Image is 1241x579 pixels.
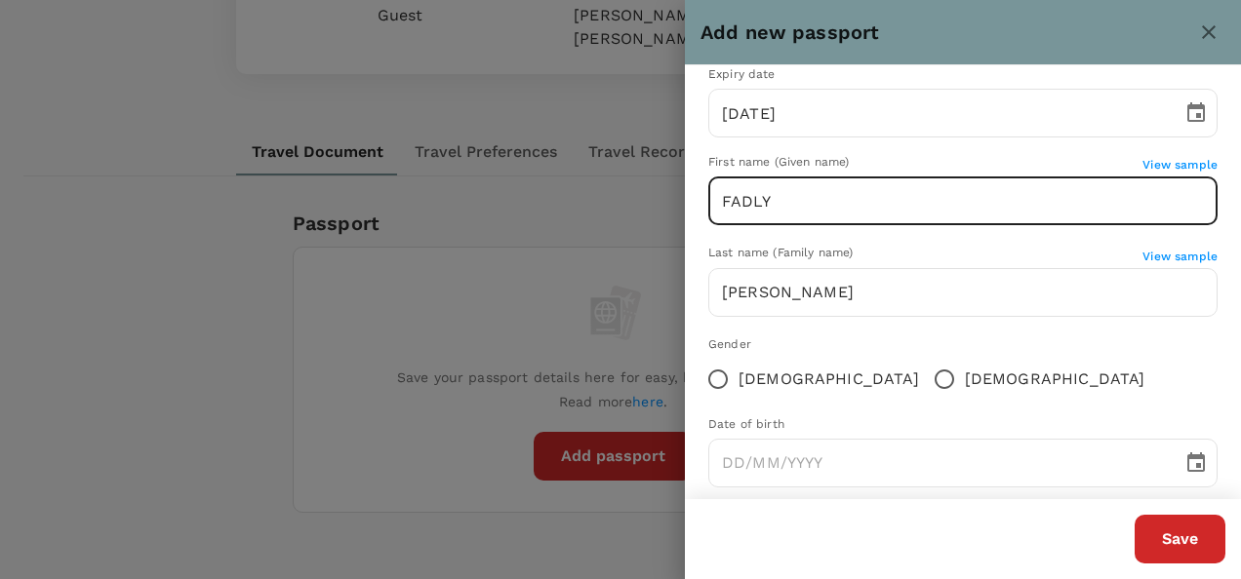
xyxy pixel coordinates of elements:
h6: Add new passport [701,17,1192,48]
input: DD/MM/YYYY [708,89,1169,137]
span: [DEMOGRAPHIC_DATA] [965,367,1145,391]
span: View sample [1142,250,1218,263]
button: Choose date, selected date is Apr 14, 2027 [1177,94,1216,133]
div: First name (Given name) [708,153,1142,173]
div: Date of birth [708,415,1218,435]
button: Save [1135,515,1225,563]
input: DD/MM/YYYY [708,439,1169,487]
div: Expiry date [708,65,1218,85]
button: close [1192,16,1225,49]
button: Choose date [1177,444,1216,482]
span: View sample [1142,158,1218,172]
div: Last name (Family name) [708,244,1142,263]
div: Gender [708,335,1218,355]
span: [DEMOGRAPHIC_DATA] [739,367,919,391]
